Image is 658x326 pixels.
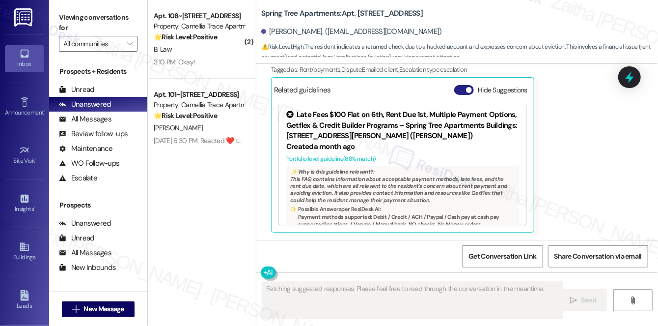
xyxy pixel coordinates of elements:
a: Insights • [5,190,44,217]
div: Tagged as: [271,62,618,77]
div: All Messages [59,114,111,124]
div: Residents [49,290,147,300]
div: Related guidelines [274,85,331,99]
b: Spring Tree Apartments: Apt. [STREET_ADDRESS] [261,8,423,19]
span: Send [581,295,597,305]
input: All communities [63,36,122,52]
div: Portfolio level guideline ( 68 % match) [286,154,519,164]
i:  [127,40,132,48]
span: Rent/payments , [300,65,341,74]
div: Unanswered [59,218,111,229]
span: Share Conversation via email [554,251,642,262]
div: This FAQ contains information about acceptable payment methods, late fees, and the rent due date,... [286,166,519,269]
button: Get Conversation Link [462,245,543,267]
div: [PERSON_NAME]. ([EMAIL_ADDRESS][DOMAIN_NAME]) [261,27,442,37]
div: Prospects [49,200,147,210]
div: Prospects + Residents [49,66,147,77]
div: Unread [59,85,94,95]
div: Apt. 101~[STREET_ADDRESS] [154,89,245,100]
a: Site Visit • [5,142,44,169]
a: Inbox [5,45,44,72]
span: • [34,204,35,211]
i:  [72,305,80,313]
span: Emailed client , [362,65,399,74]
div: All Messages [59,248,111,258]
span: New Message [84,304,124,314]
strong: 🌟 Risk Level: Positive [154,32,217,41]
i:  [570,296,577,304]
div: Unread [59,233,94,243]
div: Late Fees $100 Flat on 6th, Rent Due 1st, Multiple Payment Options, Getflex & Credit Builder Prog... [286,110,519,141]
textarea: Fetching suggested responses. Please feel free to read through the conversation in the meantime. [262,282,563,319]
span: • [35,156,37,163]
label: Hide Suggestions [478,85,527,95]
div: Maintenance [59,144,113,154]
span: Escalation type escalation [399,65,467,74]
span: Dispute , [341,65,362,74]
div: 3:10 PM: Okay! [154,58,195,66]
div: Review follow-ups [59,129,128,139]
strong: ⚠️ Risk Level: High [261,43,303,51]
img: ResiDesk Logo [14,8,34,27]
div: Unanswered [59,99,111,110]
li: Payment methods supported: Debit / Credit / ACH / Paypal / Cash pay at cash pay supported locatio... [298,213,515,228]
div: ✨ Why is this guideline relevant?: [290,168,515,175]
div: Apt. 108~[STREET_ADDRESS] [154,11,245,21]
span: B. Law [154,45,172,54]
button: New Message [62,301,135,317]
div: Escalate [59,173,97,183]
span: : The resident indicates a returned check due to a hacked account and expresses concern about evi... [261,42,658,63]
div: WO Follow-ups [59,158,119,169]
span: [PERSON_NAME] [154,123,203,132]
button: Send [559,289,607,311]
span: • [44,108,45,115]
a: Buildings [5,238,44,265]
label: Viewing conversations for [59,10,137,36]
div: Property: Camellia Trace Apartments [154,21,245,31]
button: Share Conversation via email [548,245,648,267]
a: Leads [5,287,44,314]
i:  [629,296,636,304]
div: ✨ Possible Answer s per ResiDesk AI: [290,206,515,212]
strong: 🌟 Risk Level: Positive [154,111,217,120]
span: Get Conversation Link [468,251,536,262]
div: [DATE] 6:30 PM: Reacted ❤️ to “[PERSON_NAME] (Camellia Trace Apartments): 😊” [154,136,390,145]
div: Created a month ago [286,142,519,152]
div: Property: Camellia Trace Apartments [154,100,245,110]
div: New Inbounds [59,263,116,273]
